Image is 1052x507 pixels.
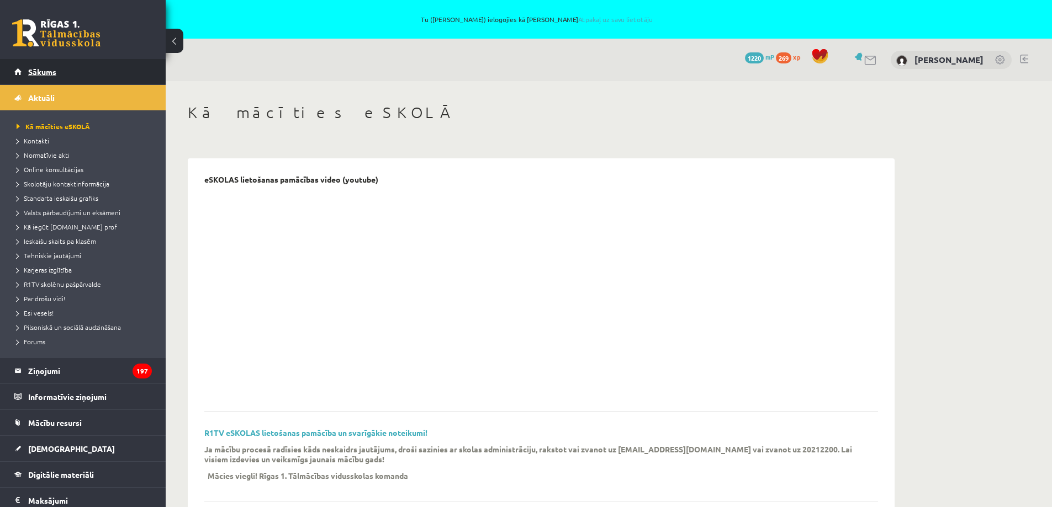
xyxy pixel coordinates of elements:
span: Normatīvie akti [17,151,70,159]
span: Esi vesels! [17,308,54,317]
span: 269 [776,52,791,63]
a: Skolotāju kontaktinformācija [17,179,155,189]
a: Valsts pārbaudījumi un eksāmeni [17,207,155,217]
i: 197 [133,364,152,378]
p: Ja mācību procesā radīsies kāds neskaidrs jautājums, droši sazinies ar skolas administrāciju, rak... [204,444,861,464]
a: Sākums [14,59,152,84]
span: Skolotāju kontaktinformācija [17,179,109,188]
a: [DEMOGRAPHIC_DATA] [14,436,152,461]
span: Ieskaišu skaits pa klasēm [17,237,96,246]
span: R1TV skolēnu pašpārvalde [17,280,101,289]
a: 269 xp [776,52,806,61]
span: Karjeras izglītība [17,265,72,274]
span: Kā mācīties eSKOLĀ [17,122,90,131]
a: Normatīvie akti [17,150,155,160]
a: Karjeras izglītība [17,265,155,275]
span: xp [793,52,800,61]
a: R1TV eSKOLAS lietošanas pamācība un svarīgākie noteikumi! [204,428,427,437]
a: Ziņojumi197 [14,358,152,383]
a: Kā iegūt [DOMAIN_NAME] prof [17,222,155,232]
a: Esi vesels! [17,308,155,318]
a: Online konsultācijas [17,164,155,174]
a: Rīgas 1. Tālmācības vidusskola [12,19,101,47]
span: Digitālie materiāli [28,469,94,479]
a: Standarta ieskaišu grafiks [17,193,155,203]
span: Tehniskie jautājumi [17,251,81,260]
p: Mācies viegli! [208,471,257,481]
a: Mācību resursi [14,410,152,435]
span: Tu ([PERSON_NAME]) ielogojies kā [PERSON_NAME] [127,16,947,23]
a: 1220 mP [745,52,774,61]
a: Informatīvie ziņojumi [14,384,152,409]
span: mP [765,52,774,61]
span: Aktuāli [28,93,55,103]
span: [DEMOGRAPHIC_DATA] [28,444,115,453]
a: Aktuāli [14,85,152,110]
a: Forums [17,337,155,346]
legend: Informatīvie ziņojumi [28,384,152,409]
a: Digitālie materiāli [14,462,152,487]
a: Ieskaišu skaits pa klasēm [17,236,155,246]
span: Online konsultācijas [17,165,83,174]
span: Mācību resursi [28,418,82,428]
img: Aleksis Frēlihs [896,55,907,66]
a: [PERSON_NAME] [914,54,984,65]
a: R1TV skolēnu pašpārvalde [17,279,155,289]
a: Kontakti [17,136,155,146]
a: Pilsoniskā un sociālā audzināšana [17,322,155,332]
a: Kā mācīties eSKOLĀ [17,121,155,131]
p: eSKOLAS lietošanas pamācības video (youtube) [204,175,378,184]
span: Kontakti [17,136,49,145]
span: Valsts pārbaudījumi un eksāmeni [17,208,120,217]
span: Par drošu vidi! [17,294,65,303]
a: Par drošu vidi! [17,293,155,303]
span: Sākums [28,67,56,77]
span: Forums [17,337,45,346]
p: Rīgas 1. Tālmācības vidusskolas komanda [259,471,408,481]
h1: Kā mācīties eSKOLĀ [188,103,895,122]
legend: Ziņojumi [28,358,152,383]
a: Atpakaļ uz savu lietotāju [578,15,653,24]
span: 1220 [745,52,764,63]
a: Tehniskie jautājumi [17,250,155,260]
span: Kā iegūt [DOMAIN_NAME] prof [17,222,117,231]
span: Pilsoniskā un sociālā audzināšana [17,323,121,332]
span: Standarta ieskaišu grafiks [17,194,98,202]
